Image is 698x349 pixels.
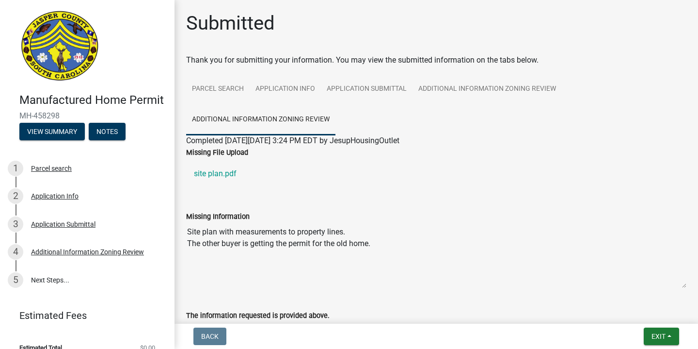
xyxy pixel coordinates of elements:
a: Application Submittal [321,74,412,105]
div: 4 [8,244,23,260]
span: Back [201,332,219,340]
span: Exit [651,332,666,340]
div: Additional Information Zoning Review [31,249,144,255]
a: Additional Information Zoning Review [412,74,562,105]
div: 5 [8,272,23,288]
h1: Submitted [186,12,275,35]
button: Exit [644,328,679,345]
span: MH-458298 [19,111,155,120]
button: Notes [89,123,126,140]
button: Back [193,328,226,345]
div: 3 [8,216,23,232]
a: Application Info [250,74,321,105]
wm-modal-confirm: Summary [19,128,85,136]
div: Application Info [31,193,79,199]
div: Thank you for submitting your information. You may view the submitted information on the tabs below. [186,54,686,66]
h4: Manufactured Home Permit [19,93,167,107]
img: Jasper County, South Carolina [19,10,100,83]
wm-modal-confirm: Notes [89,128,126,136]
span: Completed [DATE][DATE] 3:24 PM EDT by JesupHousingOutlet [186,136,399,145]
a: site plan.pdf [186,162,686,185]
div: Parcel search [31,165,72,172]
div: 1 [8,161,23,176]
label: Missing File Upload [186,150,248,156]
a: Additional Information Zoning Review [186,104,335,135]
a: Estimated Fees [8,306,159,325]
label: The information requested is provided above. [186,313,330,319]
a: Parcel search [186,74,250,105]
div: 2 [8,188,23,204]
textarea: Site plan with measurements to property lines. The other buyer is getting the permit for the old ... [186,222,686,288]
div: Application Submittal [31,221,95,228]
button: View Summary [19,123,85,140]
label: Missing Information [186,214,250,220]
